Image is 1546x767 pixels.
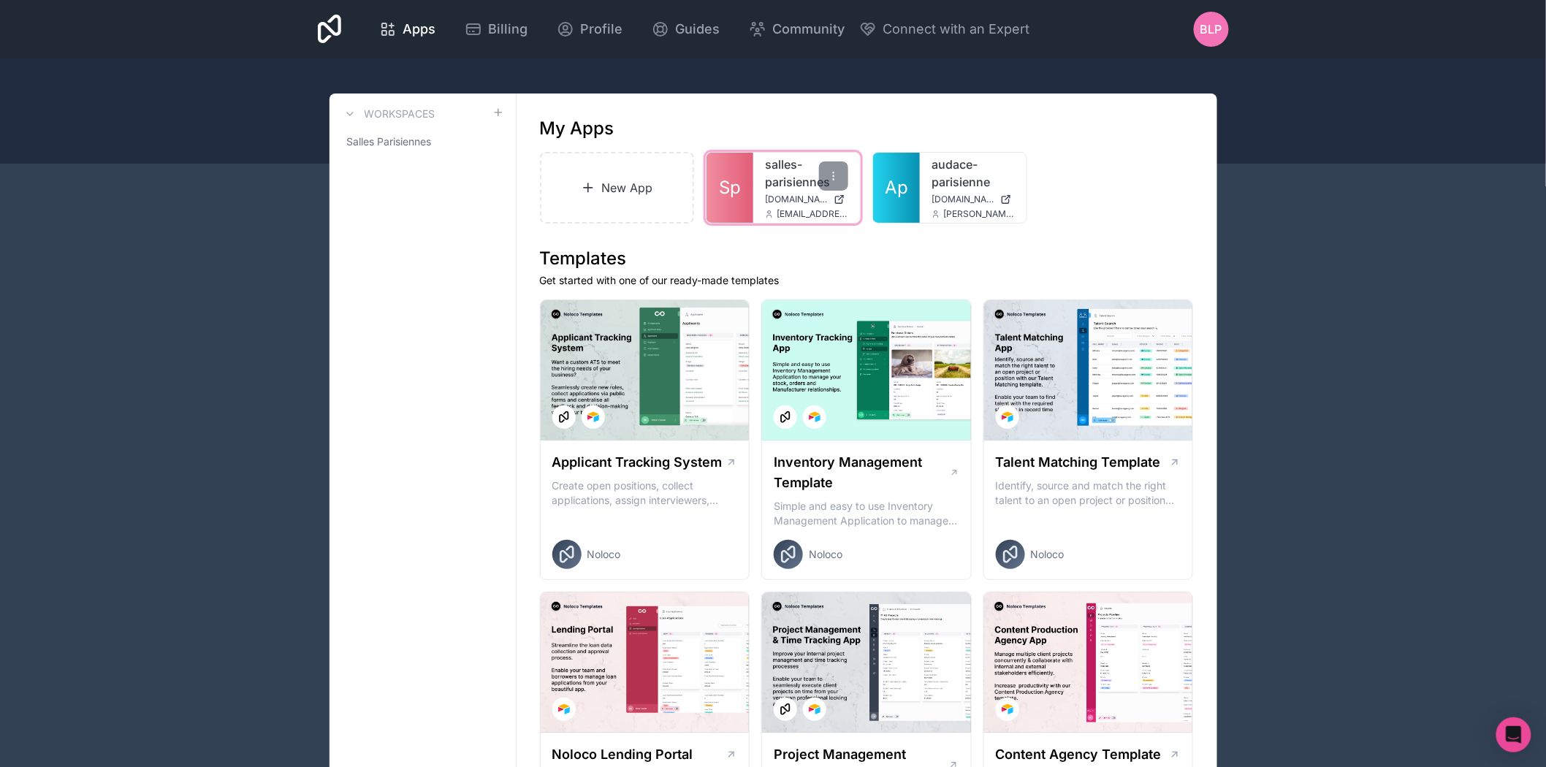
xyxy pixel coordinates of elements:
h3: Workspaces [365,107,435,121]
h1: Applicant Tracking System [552,452,723,473]
a: Profile [545,13,634,45]
span: Community [772,19,845,39]
h1: Inventory Management Template [774,452,949,493]
span: Salles Parisiennes [347,134,432,149]
span: Sp [719,176,741,199]
a: Community [737,13,856,45]
a: New App [540,152,695,224]
h1: Templates [540,247,1194,270]
img: Airtable Logo [1002,703,1013,715]
h1: My Apps [540,117,614,140]
span: BLP [1200,20,1222,38]
a: salles-parisiennes [765,156,848,191]
span: [DOMAIN_NAME] [765,194,828,205]
img: Airtable Logo [1002,411,1013,423]
button: Connect with an Expert [859,19,1029,39]
span: Connect with an Expert [883,19,1029,39]
h1: Talent Matching Template [996,452,1161,473]
span: [PERSON_NAME][EMAIL_ADDRESS][PERSON_NAME][DOMAIN_NAME] [943,208,1015,220]
a: audace-parisienne [932,156,1015,191]
span: Guides [675,19,720,39]
a: [DOMAIN_NAME] [932,194,1015,205]
a: Ap [873,153,920,223]
span: Noloco [587,547,621,562]
span: Apps [403,19,435,39]
span: Noloco [809,547,842,562]
div: Open Intercom Messenger [1496,717,1531,752]
h1: Noloco Lending Portal [552,744,693,765]
img: Airtable Logo [809,411,820,423]
img: Airtable Logo [809,703,820,715]
span: Profile [580,19,622,39]
a: Workspaces [341,105,435,123]
span: [EMAIL_ADDRESS][DOMAIN_NAME] [777,208,848,220]
p: Get started with one of our ready-made templates [540,273,1194,288]
span: [DOMAIN_NAME] [932,194,994,205]
span: Ap [885,176,908,199]
a: Salles Parisiennes [341,129,504,155]
a: [DOMAIN_NAME] [765,194,848,205]
span: Noloco [1031,547,1065,562]
img: Airtable Logo [587,411,599,423]
span: Billing [488,19,528,39]
a: Billing [453,13,539,45]
a: Sp [707,153,753,223]
img: Airtable Logo [558,703,570,715]
a: Guides [640,13,731,45]
p: Simple and easy to use Inventory Management Application to manage your stock, orders and Manufact... [774,499,959,528]
a: Apps [368,13,447,45]
p: Identify, source and match the right talent to an open project or position with our Talent Matchi... [996,478,1181,508]
h1: Content Agency Template [996,744,1162,765]
p: Create open positions, collect applications, assign interviewers, centralise candidate feedback a... [552,478,738,508]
